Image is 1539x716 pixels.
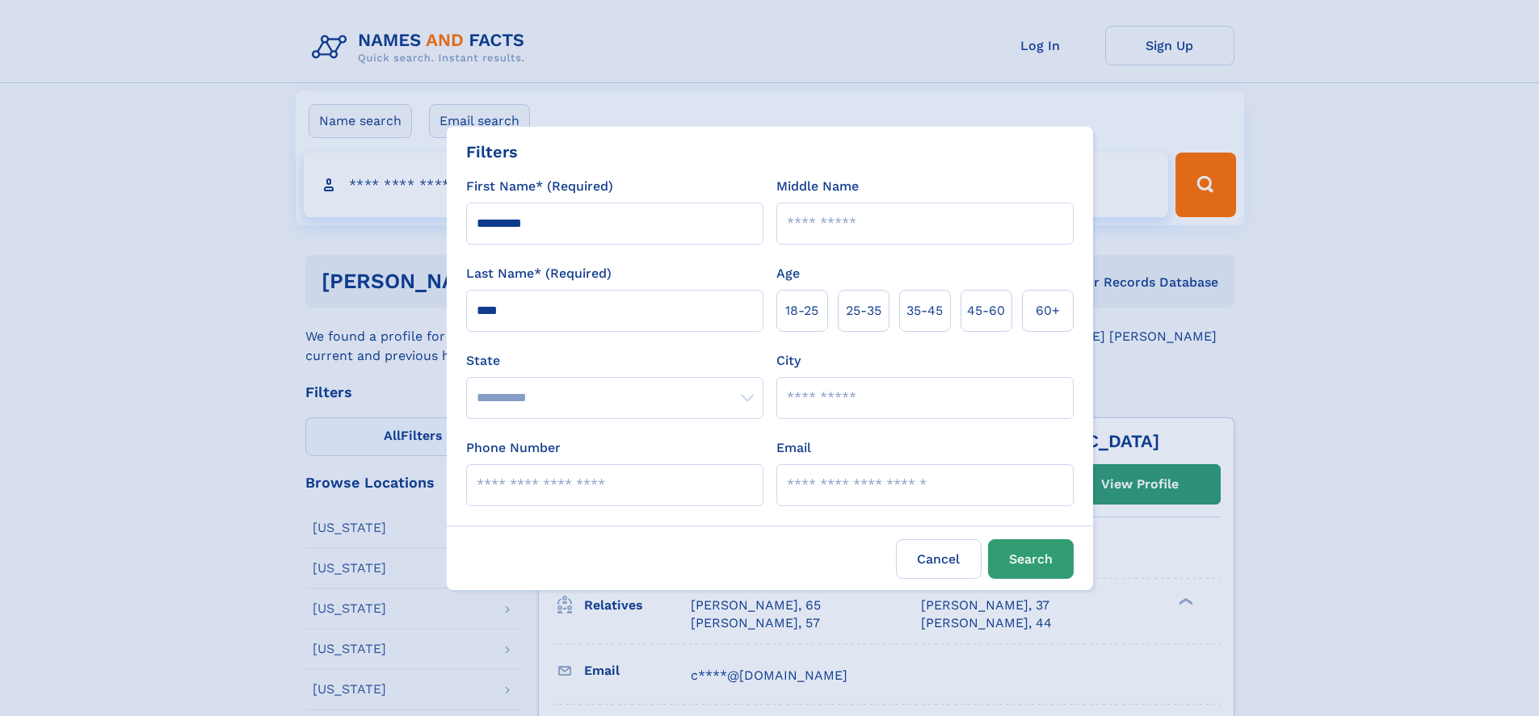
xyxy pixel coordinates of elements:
[776,177,859,196] label: Middle Name
[776,351,801,371] label: City
[776,438,811,458] label: Email
[785,301,818,320] span: 18‑25
[466,177,613,196] label: First Name* (Required)
[466,438,561,458] label: Phone Number
[466,140,518,164] div: Filters
[906,301,943,320] span: 35‑45
[466,351,763,371] label: State
[896,539,982,579] label: Cancel
[988,539,1074,579] button: Search
[466,264,612,283] label: Last Name* (Required)
[776,264,800,283] label: Age
[846,301,881,320] span: 25‑35
[967,301,1005,320] span: 45‑60
[1036,301,1060,320] span: 60+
